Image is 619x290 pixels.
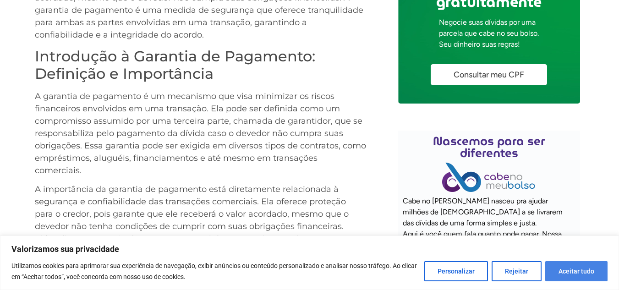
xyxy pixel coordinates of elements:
[403,196,575,284] p: Cabe no [PERSON_NAME] nasceu pra ajudar milhões de [DEMOGRAPHIC_DATA] a se livrarem das dívidas d...
[454,71,524,79] span: Consultar meu CPF
[11,244,608,255] p: Valorizamos sua privacidade
[35,48,367,83] h2: Introdução à Garantia de Pagamento: Definição e Importância
[492,261,542,281] button: Rejeitar
[424,261,488,281] button: Personalizar
[442,163,536,192] img: Cabe no Meu Bolso
[431,64,547,85] a: Consultar meu CPF
[11,260,417,282] p: Utilizamos cookies para aprimorar sua experiência de navegação, exibir anúncios ou conteúdo perso...
[403,135,575,159] h2: Nascemos para ser diferentes
[35,183,367,282] p: A importância da garantia de pagamento está diretamente relacionada à segurança e confiabilidade ...
[35,90,367,177] p: A garantia de pagamento é um mecanismo que visa minimizar os riscos financeiros envolvidos em uma...
[439,17,539,50] p: Negocie suas dívidas por uma parcela que cabe no seu bolso. Seu dinheiro suas regras!
[545,261,608,281] button: Aceitar tudo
